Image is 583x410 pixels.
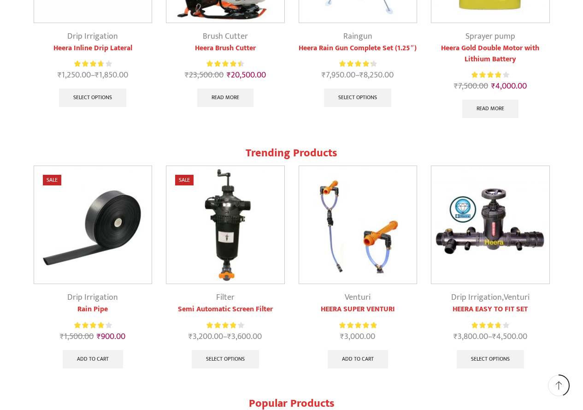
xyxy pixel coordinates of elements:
bdi: 1,500.00 [60,330,94,344]
span: ₹ [188,330,193,344]
span: Rated out of 5 [471,70,501,80]
span: – [34,69,153,82]
a: Add to cart: “Rain Pipe” [63,350,123,368]
a: Heera Rain Gun Complete Set (1.25″) [299,43,418,54]
a: Venturi [504,291,530,304]
span: ₹ [491,79,495,93]
a: HEERA SUPER VENTURI [299,304,418,315]
a: Select options for “HEERA EASY TO FIT SET” [457,350,524,368]
a: Rain Pipe [34,304,153,315]
div: Rated 3.91 out of 5 [471,70,509,80]
span: Rated out of 5 [74,59,103,69]
img: Heera Rain Pipe [34,166,152,284]
a: Drip Irrigation [67,30,118,43]
span: ₹ [322,68,326,82]
bdi: 1,850.00 [95,68,128,82]
span: ₹ [340,330,344,344]
a: Venturi [345,291,371,304]
span: ₹ [95,68,99,82]
div: Rated 5.00 out of 5 [339,321,377,330]
img: Semi Automatic Screen Filter [166,166,284,284]
bdi: 4,000.00 [491,79,527,93]
a: HEERA EASY TO FIT SET [431,304,550,315]
span: ₹ [60,330,64,344]
span: ₹ [454,79,458,93]
span: Rated out of 5 [206,321,236,330]
a: Heera Gold Double Motor with Lithium Battery [431,43,550,65]
bdi: 3,200.00 [188,330,223,344]
bdi: 23,500.00 [185,68,224,82]
div: , [431,291,550,304]
span: ₹ [97,330,101,344]
a: Heera Inline Drip Lateral [34,43,153,54]
bdi: 1,250.00 [58,68,91,82]
a: Sprayer pump [465,30,515,43]
span: Rated out of 5 [339,321,377,330]
bdi: 4,500.00 [492,330,527,344]
a: Add to cart: “HEERA SUPER VENTURI” [328,350,388,368]
span: Trending Products [246,144,337,162]
span: Rated out of 5 [74,321,105,330]
a: Filter [216,291,235,304]
a: Drip Irrigation [67,291,118,304]
span: Rated out of 5 [339,59,372,69]
bdi: 7,950.00 [322,68,355,82]
img: Heera Super Venturi [299,166,417,284]
bdi: 3,800.00 [453,330,488,344]
span: Rated out of 5 [471,321,500,330]
a: Select options for “Heera Rain Gun Complete Set (1.25")” [324,89,391,107]
img: Heera Easy To Fit Set [431,166,549,284]
span: – [166,331,285,343]
a: Semi Automatic Screen Filter [166,304,285,315]
bdi: 7,500.00 [454,79,488,93]
span: ₹ [58,68,62,82]
bdi: 900.00 [97,330,125,344]
span: – [431,331,550,343]
span: Rated out of 5 [206,59,241,69]
a: Read more about “Heera Brush Cutter” [197,89,253,107]
div: Rated 4.13 out of 5 [74,321,112,330]
a: Select options for “Semi Automatic Screen Filter” [192,350,259,368]
a: Heera Brush Cutter [166,43,285,54]
bdi: 3,600.00 [227,330,262,344]
span: Sale [43,175,61,185]
div: Rated 3.92 out of 5 [206,321,244,330]
span: ₹ [185,68,189,82]
span: ₹ [492,330,496,344]
bdi: 20,500.00 [227,68,266,82]
div: Rated 3.83 out of 5 [471,321,509,330]
a: Read more about “Heera Gold Double Motor with Lithium Battery” [462,100,518,118]
span: – [299,69,418,82]
a: Drip Irrigation [451,291,502,304]
span: ₹ [453,330,458,344]
span: Sale [175,175,194,185]
a: Select options for “Heera Inline Drip Lateral” [59,89,126,107]
span: ₹ [359,68,364,82]
bdi: 8,250.00 [359,68,394,82]
div: Rated 3.81 out of 5 [74,59,112,69]
div: Rated 4.38 out of 5 [339,59,377,69]
span: ₹ [227,330,231,344]
a: Raingun [343,30,372,43]
div: Rated 4.55 out of 5 [206,59,244,69]
bdi: 3,000.00 [340,330,375,344]
a: Brush Cutter [203,30,248,43]
span: ₹ [227,68,231,82]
